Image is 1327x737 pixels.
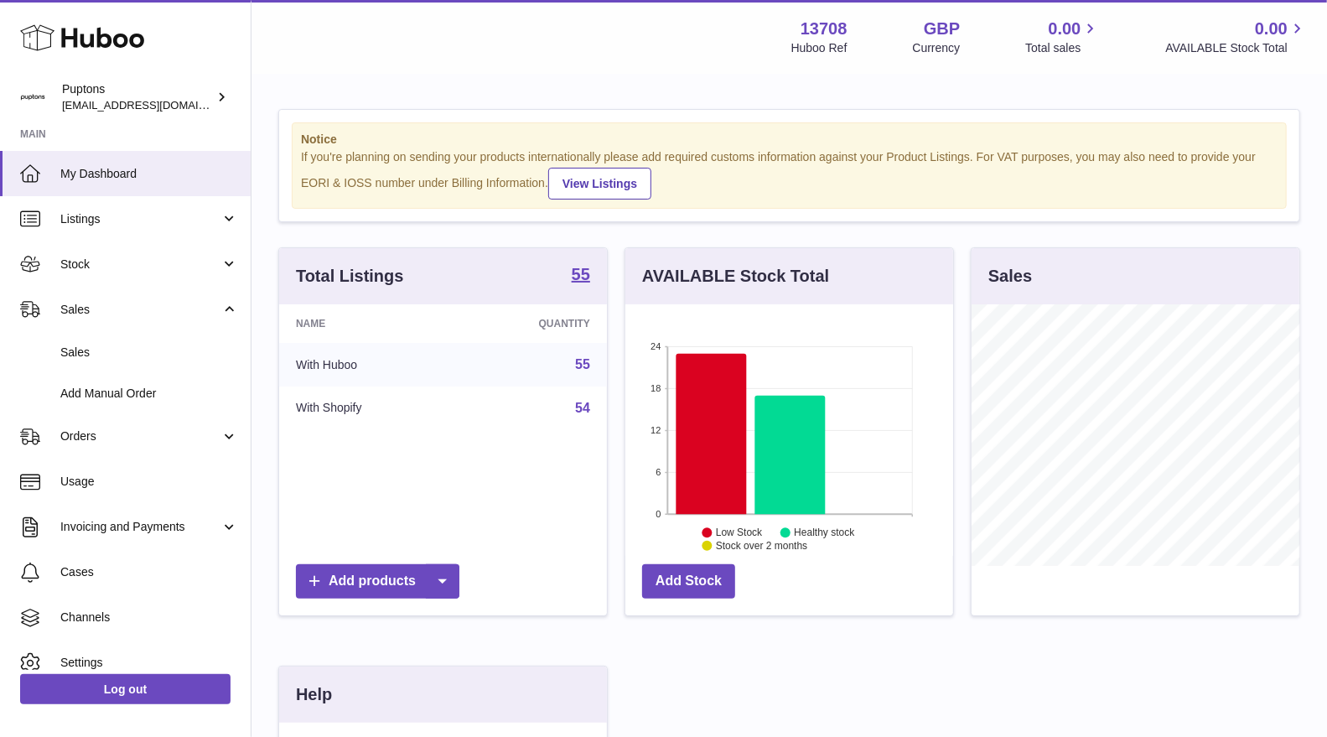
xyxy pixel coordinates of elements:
h3: Sales [988,265,1032,288]
text: 18 [651,383,661,393]
span: Sales [60,345,238,361]
span: AVAILABLE Stock Total [1165,40,1307,56]
text: 6 [656,467,661,477]
span: Settings [60,655,238,671]
strong: GBP [924,18,960,40]
th: Name [279,304,456,343]
text: Stock over 2 months [716,540,807,552]
div: Currency [913,40,961,56]
a: 0.00 Total sales [1025,18,1100,56]
div: Puptons [62,81,213,113]
span: Cases [60,564,238,580]
span: Invoicing and Payments [60,519,220,535]
h3: AVAILABLE Stock Total [642,265,829,288]
strong: 55 [572,266,590,283]
text: 24 [651,341,661,351]
text: 0 [656,509,661,519]
span: Listings [60,211,220,227]
a: 55 [575,357,590,371]
span: Sales [60,302,220,318]
span: Orders [60,428,220,444]
span: Channels [60,610,238,625]
span: Add Manual Order [60,386,238,402]
a: View Listings [548,168,651,200]
span: 0.00 [1049,18,1081,40]
a: Add Stock [642,564,735,599]
h3: Help [296,683,332,706]
strong: Notice [301,132,1278,148]
td: With Huboo [279,343,456,387]
strong: 13708 [801,18,848,40]
td: With Shopify [279,387,456,430]
span: Stock [60,257,220,272]
a: 54 [575,401,590,415]
div: Huboo Ref [791,40,848,56]
span: Usage [60,474,238,490]
a: Add products [296,564,459,599]
th: Quantity [456,304,607,343]
a: Log out [20,674,231,704]
div: If you're planning on sending your products internationally please add required customs informati... [301,149,1278,200]
img: hello@puptons.com [20,85,45,110]
span: Total sales [1025,40,1100,56]
text: 12 [651,425,661,435]
h3: Total Listings [296,265,404,288]
a: 0.00 AVAILABLE Stock Total [1165,18,1307,56]
span: My Dashboard [60,166,238,182]
text: Low Stock [716,527,763,538]
span: 0.00 [1255,18,1288,40]
text: Healthy stock [794,527,855,538]
span: [EMAIL_ADDRESS][DOMAIN_NAME] [62,98,246,112]
a: 55 [572,266,590,286]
